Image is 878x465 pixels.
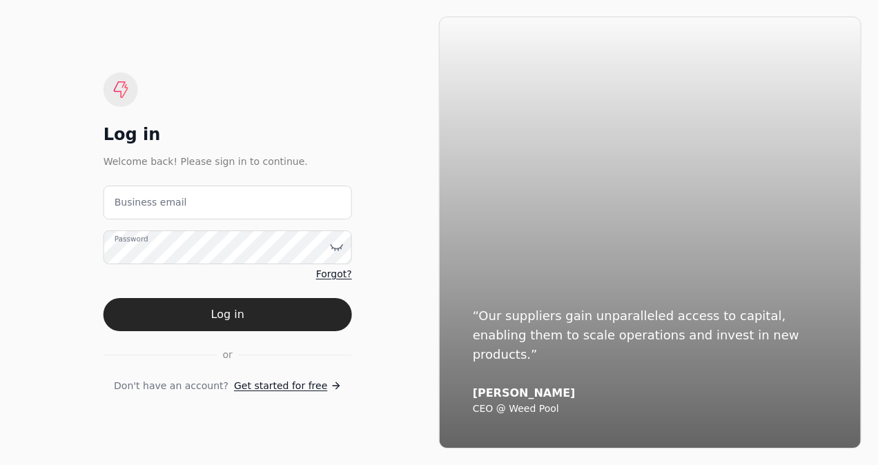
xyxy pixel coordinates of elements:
[104,154,352,169] div: Welcome back! Please sign in to continue.
[316,267,352,281] a: Forgot?
[234,379,341,393] a: Get started for free
[473,386,828,400] div: [PERSON_NAME]
[234,379,327,393] span: Get started for free
[473,306,828,364] div: “Our suppliers gain unparalleled access to capital, enabling them to scale operations and invest ...
[115,233,148,244] label: Password
[222,348,232,362] span: or
[104,298,352,331] button: Log in
[114,379,228,393] span: Don't have an account?
[104,123,352,146] div: Log in
[115,195,187,210] label: Business email
[473,403,828,415] div: CEO @ Weed Pool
